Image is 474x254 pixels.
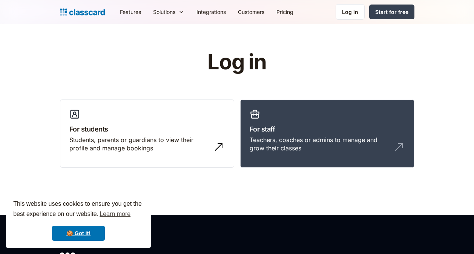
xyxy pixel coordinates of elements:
a: home [60,7,105,17]
h3: For staff [250,124,405,134]
h1: Log in [117,50,357,74]
span: This website uses cookies to ensure you get the best experience on our website. [13,199,144,220]
a: Customers [232,3,270,20]
a: Features [114,3,147,20]
div: Start for free [375,8,408,16]
div: Students, parents or guardians to view their profile and manage bookings [69,136,210,153]
a: Log in [336,4,365,20]
div: Log in [342,8,358,16]
a: For staffTeachers, coaches or admins to manage and grow their classes [240,99,414,168]
a: dismiss cookie message [52,226,105,241]
a: Start for free [369,5,414,19]
a: Pricing [270,3,299,20]
div: cookieconsent [6,192,151,248]
div: Solutions [147,3,190,20]
a: For studentsStudents, parents or guardians to view their profile and manage bookings [60,99,234,168]
h3: For students [69,124,225,134]
a: learn more about cookies [98,208,132,220]
a: Integrations [190,3,232,20]
div: Teachers, coaches or admins to manage and grow their classes [250,136,390,153]
div: Solutions [153,8,175,16]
